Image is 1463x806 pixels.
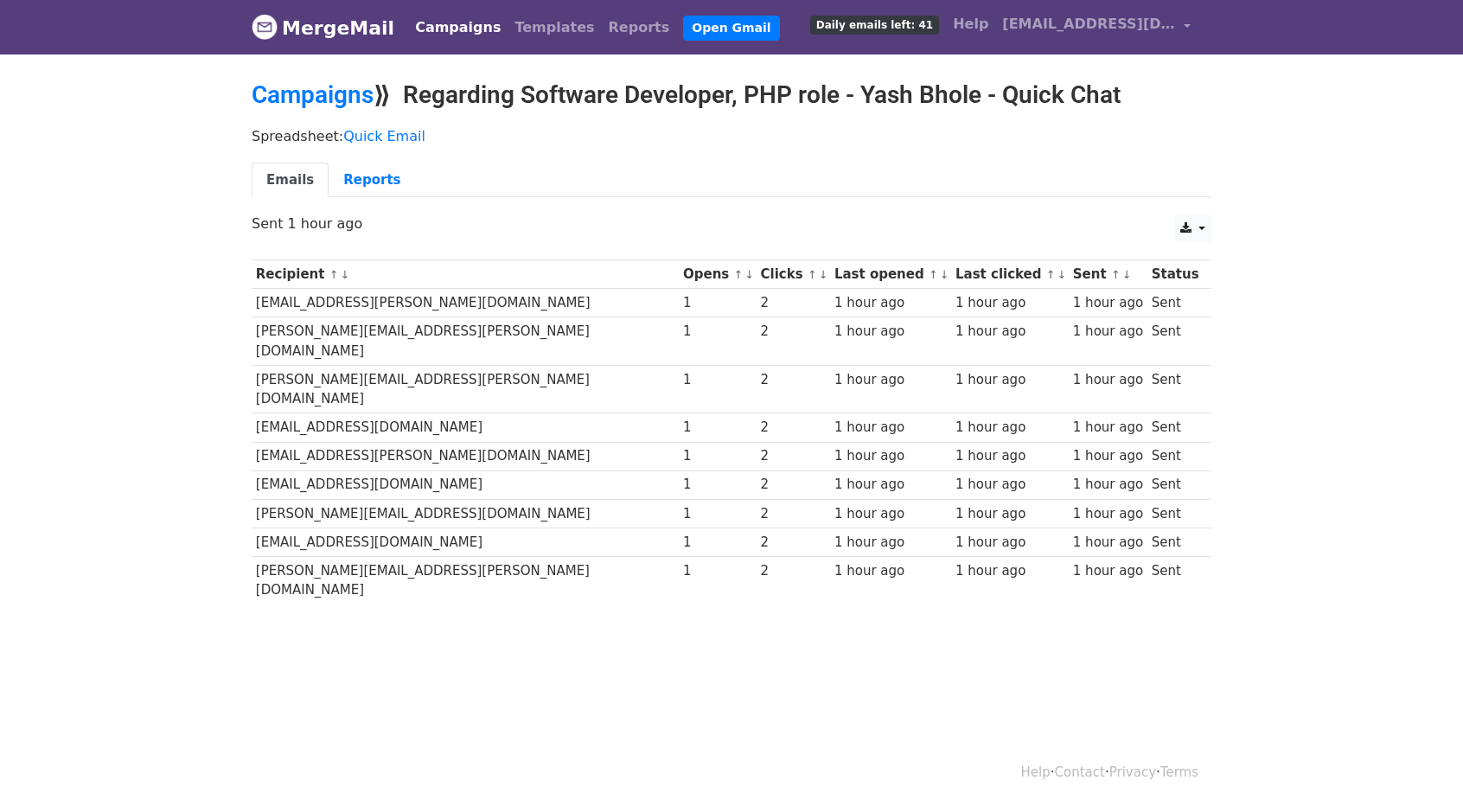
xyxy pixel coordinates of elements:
[951,260,1069,289] th: Last clicked
[252,317,679,366] td: [PERSON_NAME][EMAIL_ADDRESS][PERSON_NAME][DOMAIN_NAME]
[761,293,827,313] div: 2
[340,268,349,281] a: ↓
[744,268,754,281] a: ↓
[252,80,1211,110] h2: ⟫ Regarding Software Developer, PHP role - Yash Bhole - Quick Chat
[1021,764,1051,780] a: Help
[1147,260,1203,289] th: Status
[1073,533,1143,553] div: 1 hour ago
[1122,268,1132,281] a: ↓
[252,365,679,413] td: [PERSON_NAME][EMAIL_ADDRESS][PERSON_NAME][DOMAIN_NAME]
[819,268,828,281] a: ↓
[995,7,1198,48] a: [EMAIL_ADDRESS][DOMAIN_NAME]
[834,322,947,342] div: 1 hour ago
[683,446,752,466] div: 1
[761,418,827,438] div: 2
[761,533,827,553] div: 2
[955,370,1064,390] div: 1 hour ago
[1073,561,1143,581] div: 1 hour ago
[1069,260,1147,289] th: Sent
[252,470,679,499] td: [EMAIL_ADDRESS][DOMAIN_NAME]
[955,504,1064,524] div: 1 hour ago
[252,80,374,109] a: Campaigns
[408,10,508,45] a: Campaigns
[1109,764,1156,780] a: Privacy
[1147,556,1203,604] td: Sent
[1055,764,1105,780] a: Contact
[955,418,1064,438] div: 1 hour ago
[940,268,949,281] a: ↓
[757,260,830,289] th: Clicks
[955,446,1064,466] div: 1 hour ago
[929,268,938,281] a: ↑
[252,442,679,470] td: [EMAIL_ADDRESS][PERSON_NAME][DOMAIN_NAME]
[1147,365,1203,413] td: Sent
[683,322,752,342] div: 1
[679,260,757,289] th: Opens
[834,370,947,390] div: 1 hour ago
[1147,442,1203,470] td: Sent
[683,370,752,390] div: 1
[946,7,995,42] a: Help
[834,533,947,553] div: 1 hour ago
[1147,317,1203,366] td: Sent
[252,556,679,604] td: [PERSON_NAME][EMAIL_ADDRESS][PERSON_NAME][DOMAIN_NAME]
[1147,528,1203,556] td: Sent
[252,163,329,198] a: Emails
[834,561,947,581] div: 1 hour ago
[810,16,939,35] span: Daily emails left: 41
[761,322,827,342] div: 2
[1046,268,1056,281] a: ↑
[761,446,827,466] div: 2
[1147,499,1203,528] td: Sent
[252,10,394,46] a: MergeMail
[1073,418,1143,438] div: 1 hour ago
[602,10,677,45] a: Reports
[1147,470,1203,499] td: Sent
[683,16,779,41] a: Open Gmail
[252,14,278,40] img: MergeMail logo
[834,446,947,466] div: 1 hour ago
[761,561,827,581] div: 2
[1002,14,1175,35] span: [EMAIL_ADDRESS][DOMAIN_NAME]
[329,163,415,198] a: Reports
[1057,268,1067,281] a: ↓
[955,533,1064,553] div: 1 hour ago
[252,260,679,289] th: Recipient
[834,293,947,313] div: 1 hour ago
[1377,723,1463,806] iframe: Chat Widget
[1073,446,1143,466] div: 1 hour ago
[1073,322,1143,342] div: 1 hour ago
[683,533,752,553] div: 1
[1073,475,1143,495] div: 1 hour ago
[808,268,817,281] a: ↑
[1147,289,1203,317] td: Sent
[1111,268,1121,281] a: ↑
[830,260,951,289] th: Last opened
[761,504,827,524] div: 2
[252,214,1211,233] p: Sent 1 hour ago
[955,475,1064,495] div: 1 hour ago
[252,127,1211,145] p: Spreadsheet:
[252,528,679,556] td: [EMAIL_ADDRESS][DOMAIN_NAME]
[761,475,827,495] div: 2
[955,561,1064,581] div: 1 hour ago
[955,293,1064,313] div: 1 hour ago
[834,504,947,524] div: 1 hour ago
[252,499,679,528] td: [PERSON_NAME][EMAIL_ADDRESS][DOMAIN_NAME]
[1073,370,1143,390] div: 1 hour ago
[683,475,752,495] div: 1
[834,475,947,495] div: 1 hour ago
[683,504,752,524] div: 1
[329,268,339,281] a: ↑
[734,268,744,281] a: ↑
[343,128,425,144] a: Quick Email
[834,418,947,438] div: 1 hour ago
[1073,504,1143,524] div: 1 hour ago
[1147,413,1203,442] td: Sent
[683,561,752,581] div: 1
[803,7,946,42] a: Daily emails left: 41
[955,322,1064,342] div: 1 hour ago
[1073,293,1143,313] div: 1 hour ago
[1160,764,1198,780] a: Terms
